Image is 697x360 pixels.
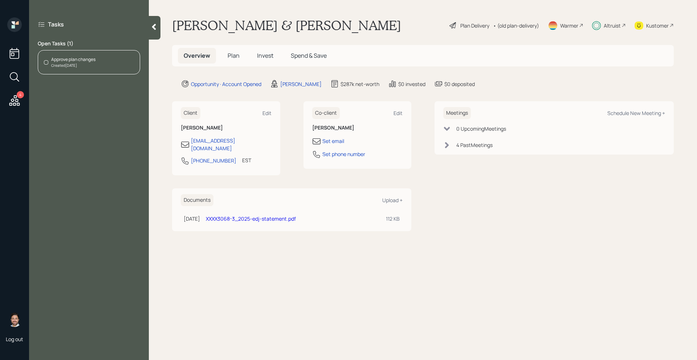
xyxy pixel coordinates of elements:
[184,52,210,60] span: Overview
[398,80,425,88] div: $0 invested
[206,215,296,222] a: XXXX3068-3_2025-edj-statement.pdf
[181,194,213,206] h6: Documents
[394,110,403,116] div: Edit
[262,110,272,116] div: Edit
[443,107,471,119] h6: Meetings
[191,80,261,88] div: Opportunity · Account Opened
[382,197,403,204] div: Upload +
[386,215,400,222] div: 112 KB
[6,336,23,343] div: Log out
[48,20,64,28] label: Tasks
[312,107,340,119] h6: Co-client
[7,312,22,327] img: michael-russo-headshot.png
[456,125,506,132] div: 0 Upcoming Meeting s
[191,157,236,164] div: [PHONE_NUMBER]
[184,215,200,222] div: [DATE]
[17,91,24,98] div: 4
[341,80,379,88] div: $287k net-worth
[181,107,200,119] h6: Client
[646,22,669,29] div: Kustomer
[257,52,273,60] span: Invest
[444,80,475,88] div: $0 deposited
[228,52,240,60] span: Plan
[172,17,401,33] h1: [PERSON_NAME] & [PERSON_NAME]
[460,22,489,29] div: Plan Delivery
[607,110,665,116] div: Schedule New Meeting +
[181,125,272,131] h6: [PERSON_NAME]
[312,125,403,131] h6: [PERSON_NAME]
[456,141,493,149] div: 4 Past Meeting s
[560,22,578,29] div: Warmer
[38,40,140,47] label: Open Tasks ( 1 )
[322,150,365,158] div: Set phone number
[191,137,272,152] div: [EMAIL_ADDRESS][DOMAIN_NAME]
[280,80,322,88] div: [PERSON_NAME]
[322,137,344,145] div: Set email
[242,156,251,164] div: EST
[51,63,95,68] div: Created [DATE]
[291,52,327,60] span: Spend & Save
[604,22,621,29] div: Altruist
[51,56,95,63] div: Approve plan changes
[493,22,539,29] div: • (old plan-delivery)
